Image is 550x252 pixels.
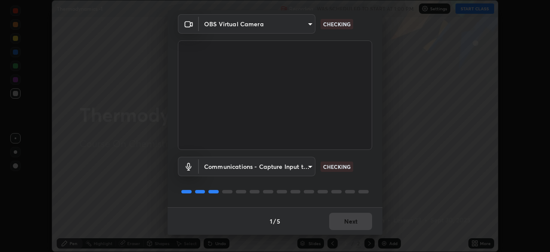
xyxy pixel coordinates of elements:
[277,217,280,226] h4: 5
[199,14,315,34] div: OBS Virtual Camera
[199,157,315,176] div: OBS Virtual Camera
[273,217,276,226] h4: /
[323,20,351,28] p: CHECKING
[270,217,272,226] h4: 1
[323,163,351,171] p: CHECKING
